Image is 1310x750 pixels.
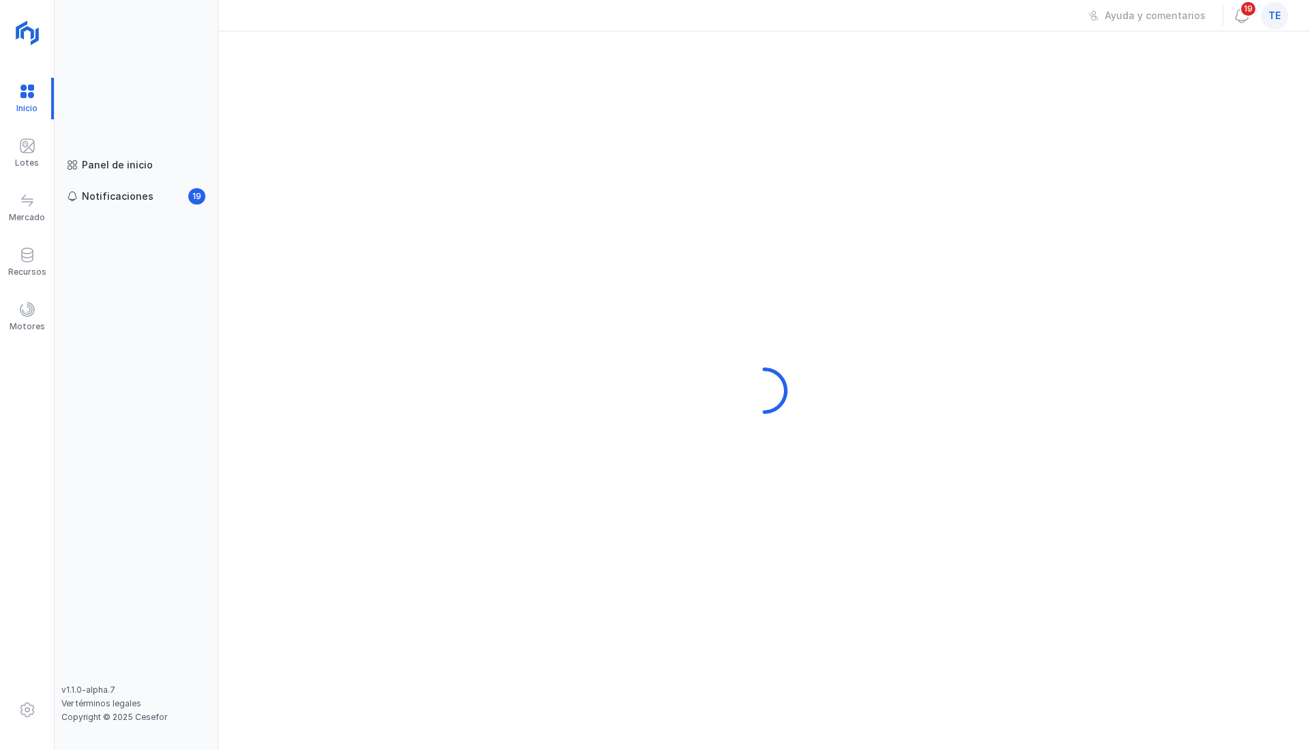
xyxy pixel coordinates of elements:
span: te [1268,9,1281,22]
a: Ver términos legales [61,698,141,708]
a: Panel de inicio [61,153,211,177]
div: v1.1.0-alpha.7 [61,685,211,695]
button: Ayuda y comentarios [1079,4,1214,27]
div: Mercado [9,212,45,223]
div: Panel de inicio [82,158,153,172]
a: Notificaciones19 [61,184,211,209]
div: Lotes [15,157,39,168]
img: logoRight.svg [10,16,44,50]
div: Motores [10,321,45,332]
div: Recursos [8,267,46,277]
div: Ayuda y comentarios [1105,9,1206,22]
div: Notificaciones [82,190,154,203]
div: Copyright © 2025 Cesefor [61,712,211,723]
span: 19 [188,188,205,205]
span: 19 [1240,1,1257,17]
